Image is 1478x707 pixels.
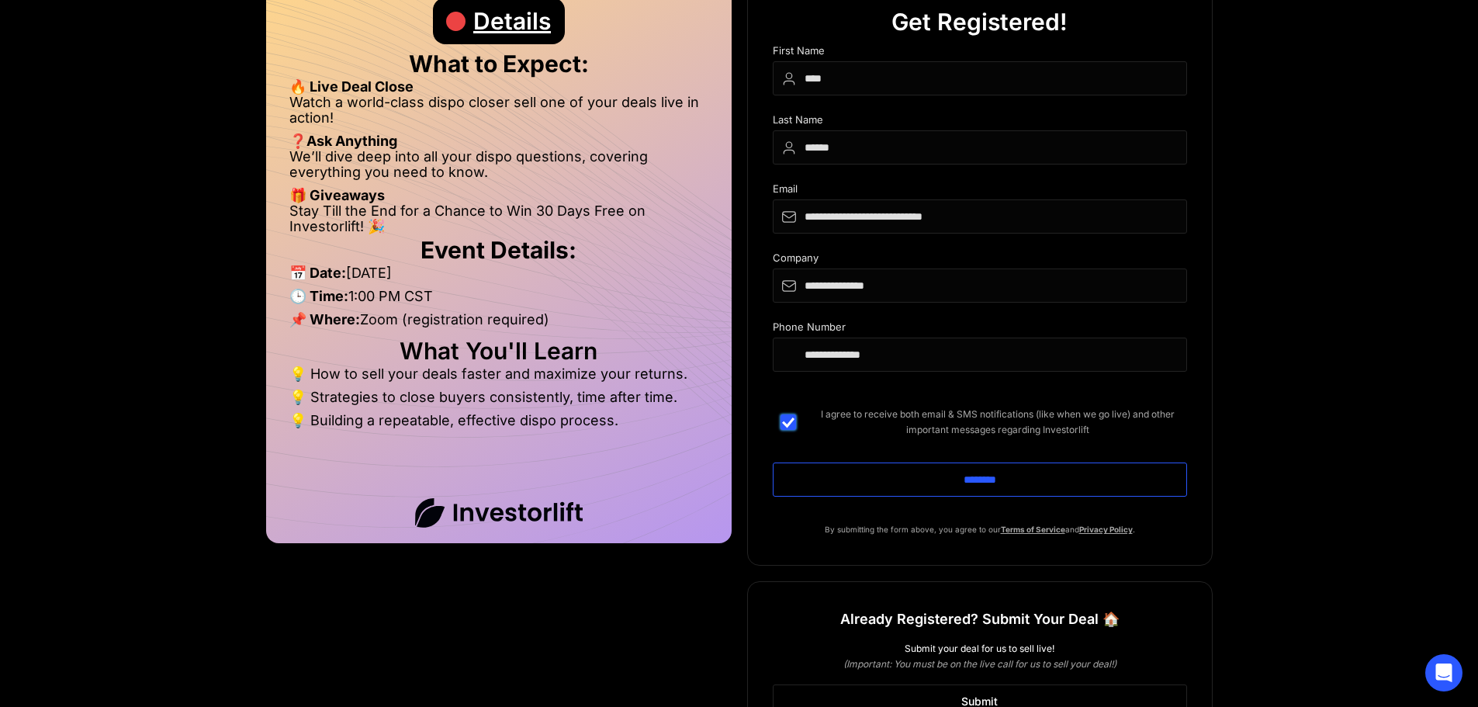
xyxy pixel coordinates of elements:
[289,366,708,390] li: 💡 How to sell your deals faster and maximize your returns.
[773,522,1187,537] p: By submitting the form above, you agree to our and .
[289,413,708,428] li: 💡 Building a repeatable, effective dispo process.
[289,265,708,289] li: [DATE]
[289,203,708,234] li: Stay Till the End for a Chance to Win 30 Days Free on Investorlift! 🎉
[289,133,397,149] strong: ❓Ask Anything
[1079,525,1133,534] a: Privacy Policy
[843,658,1116,670] em: (Important: You must be on the live call for us to sell your deal!)
[289,312,708,335] li: Zoom (registration required)
[773,183,1187,199] div: Email
[289,390,708,413] li: 💡 Strategies to close buyers consistently, time after time.
[773,114,1187,130] div: Last Name
[289,311,360,328] strong: 📌 Where:
[289,289,708,312] li: 1:00 PM CST
[1001,525,1065,534] a: Terms of Service
[289,187,385,203] strong: 🎁 Giveaways
[773,45,1187,61] div: First Name
[1425,654,1462,691] div: Open Intercom Messenger
[773,641,1187,657] div: Submit your deal for us to sell live!
[409,50,589,78] strong: What to Expect:
[289,95,708,133] li: Watch a world-class dispo closer sell one of your deals live in action!
[773,252,1187,269] div: Company
[289,78,414,95] strong: 🔥 Live Deal Close
[289,288,348,304] strong: 🕒 Time:
[808,407,1187,438] span: I agree to receive both email & SMS notifications (like when we go live) and other important mess...
[773,45,1187,522] form: DIspo Day Main Form
[840,605,1120,633] h1: Already Registered? Submit Your Deal 🏠
[289,149,708,188] li: We’ll dive deep into all your dispo questions, covering everything you need to know.
[289,343,708,359] h2: What You'll Learn
[773,321,1187,338] div: Phone Number
[289,265,346,281] strong: 📅 Date:
[421,236,576,264] strong: Event Details:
